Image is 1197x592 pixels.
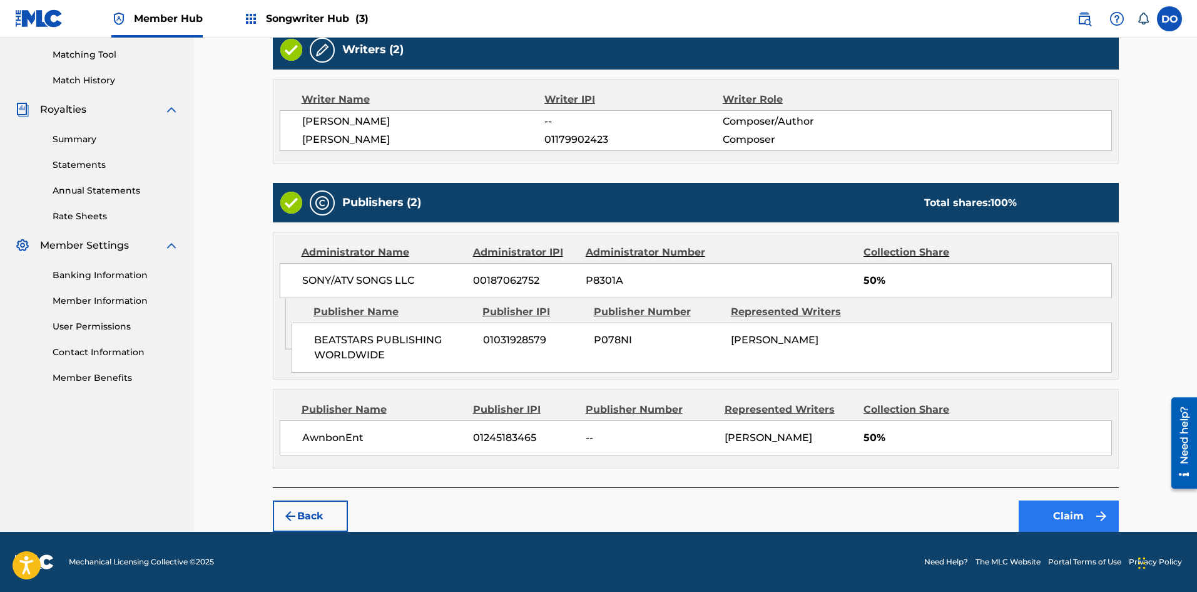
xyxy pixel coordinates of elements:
[53,48,179,61] a: Matching Tool
[243,11,258,26] img: Top Rightsholders
[473,430,576,445] span: 01245183465
[53,371,179,385] a: Member Benefits
[302,402,464,417] div: Publisher Name
[863,402,985,417] div: Collection Share
[302,132,545,147] span: [PERSON_NAME]
[544,132,722,147] span: 01179902423
[924,556,968,568] a: Need Help?
[473,402,576,417] div: Publisher IPI
[544,92,723,107] div: Writer IPI
[53,269,179,282] a: Banking Information
[586,430,715,445] span: --
[314,333,474,363] span: BEATSTARS PUBLISHING WORLDWIDE
[302,114,545,129] span: [PERSON_NAME]
[723,132,885,147] span: Composer
[111,11,126,26] img: Top Rightsholder
[924,195,1017,210] div: Total shares:
[69,556,214,568] span: Mechanical Licensing Collective © 2025
[1019,501,1119,532] button: Claim
[315,195,330,210] img: Publishers
[731,304,858,319] div: Represented Writers
[586,273,715,288] span: P8301A
[1138,544,1146,582] div: Drag
[266,11,369,26] span: Songwriter Hub
[273,501,348,532] button: Back
[164,102,179,117] img: expand
[53,133,179,146] a: Summary
[473,245,576,260] div: Administrator IPI
[40,102,86,117] span: Royalties
[586,402,715,417] div: Publisher Number
[863,245,985,260] div: Collection Share
[1072,6,1097,31] a: Public Search
[283,509,298,524] img: 7ee5dd4eb1f8a8e3ef2f.svg
[725,402,854,417] div: Represented Writers
[53,320,179,333] a: User Permissions
[731,334,818,346] span: [PERSON_NAME]
[1094,509,1109,524] img: f7272a7cc735f4ea7f67.svg
[315,43,330,58] img: Writers
[594,333,721,348] span: P078NI
[15,9,63,28] img: MLC Logo
[1137,13,1149,25] div: Notifications
[1129,556,1182,568] a: Privacy Policy
[991,197,1017,209] span: 100 %
[586,245,715,260] div: Administrator Number
[134,11,203,26] span: Member Hub
[483,333,584,348] span: 01031928579
[302,273,464,288] span: SONY/ATV SONGS LLC
[302,245,464,260] div: Administrator Name
[355,13,369,24] span: (3)
[975,556,1041,568] a: The MLC Website
[725,432,812,444] span: [PERSON_NAME]
[723,114,885,129] span: Composer/Author
[53,294,179,308] a: Member Information
[1104,6,1129,31] div: Help
[594,304,721,319] div: Publisher Number
[482,304,584,319] div: Publisher IPI
[863,430,1111,445] span: 50%
[280,192,302,214] img: Valid
[40,238,129,253] span: Member Settings
[1134,532,1197,592] iframe: Chat Widget
[302,430,464,445] span: AwnbonEnt
[164,238,179,253] img: expand
[544,114,722,129] span: --
[15,102,30,117] img: Royalties
[15,238,30,253] img: Member Settings
[1077,11,1092,26] img: search
[280,39,302,61] img: Valid
[53,210,179,223] a: Rate Sheets
[342,43,404,57] h5: Writers (2)
[53,184,179,197] a: Annual Statements
[15,554,54,569] img: logo
[1157,6,1182,31] div: User Menu
[53,158,179,172] a: Statements
[1048,556,1121,568] a: Portal Terms of Use
[53,74,179,87] a: Match History
[1162,393,1197,494] iframe: Resource Center
[342,195,421,210] h5: Publishers (2)
[313,304,473,319] div: Publisher Name
[863,273,1111,288] span: 50%
[1109,11,1124,26] img: help
[723,92,885,107] div: Writer Role
[53,346,179,359] a: Contact Information
[302,92,545,107] div: Writer Name
[473,273,576,288] span: 00187062752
